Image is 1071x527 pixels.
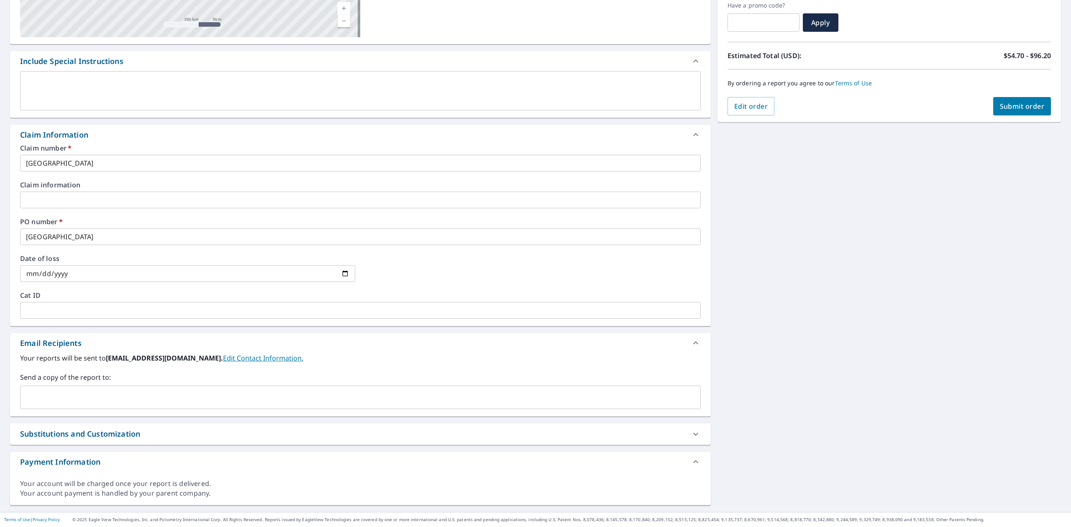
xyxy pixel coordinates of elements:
p: $54.70 - $96.20 [1004,51,1051,61]
a: EditContactInfo [223,353,303,363]
a: Privacy Policy [33,517,60,522]
label: Date of loss [20,255,355,262]
label: Cat ID [20,292,701,299]
div: Email Recipients [10,333,711,353]
button: Edit order [728,97,775,115]
b: [EMAIL_ADDRESS][DOMAIN_NAME]. [106,353,223,363]
div: Email Recipients [20,338,82,349]
div: Include Special Instructions [10,51,711,71]
button: Submit order [993,97,1051,115]
a: Terms of Use [4,517,30,522]
div: Claim Information [20,129,88,141]
div: Include Special Instructions [20,56,123,67]
span: Submit order [1000,102,1045,111]
div: Claim Information [10,125,711,145]
p: By ordering a report you agree to our [728,79,1051,87]
div: Substitutions and Customization [10,423,711,445]
label: Have a promo code? [728,2,799,9]
div: Your account will be charged once your report is delivered. [20,479,701,489]
label: Claim information [20,182,701,188]
a: Current Level 17, Zoom In [338,2,350,15]
label: Send a copy of the report to: [20,372,701,382]
span: Edit order [734,102,768,111]
p: | [4,517,60,522]
label: Your reports will be sent to [20,353,701,363]
div: Your account payment is handled by your parent company. [20,489,701,498]
a: Terms of Use [835,79,872,87]
div: Payment Information [20,456,100,468]
label: Claim number [20,145,701,151]
button: Apply [803,13,838,32]
a: Current Level 17, Zoom Out [338,15,350,27]
label: PO number [20,218,701,225]
div: Payment Information [10,452,711,472]
span: Apply [810,18,832,27]
p: Estimated Total (USD): [728,51,889,61]
p: © 2025 Eagle View Technologies, Inc. and Pictometry International Corp. All Rights Reserved. Repo... [72,517,1067,523]
div: Substitutions and Customization [20,428,140,440]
